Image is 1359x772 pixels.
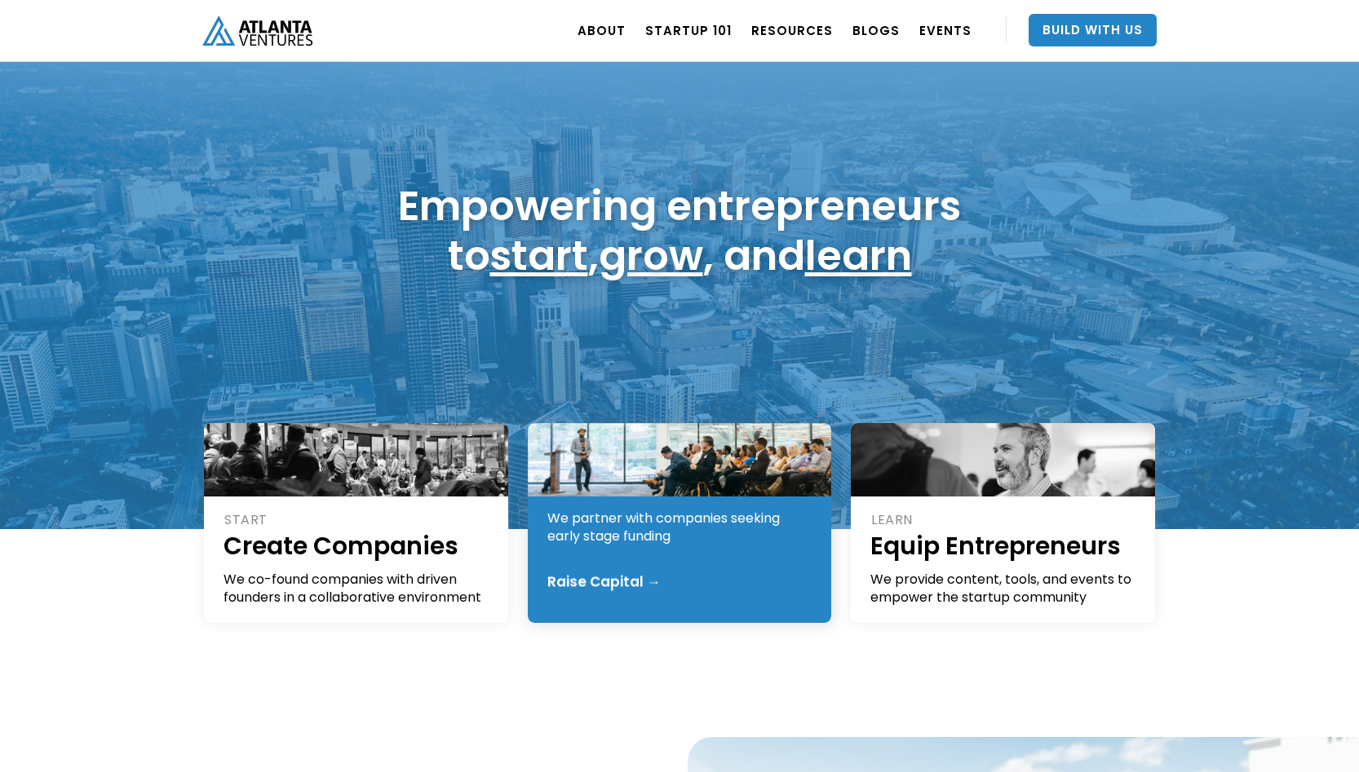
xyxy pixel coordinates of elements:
a: start [490,227,588,285]
div: We provide content, tools, and events to empower the startup community [870,571,1137,607]
a: BLOGS [852,7,900,53]
a: Startup 101 [645,7,732,53]
a: STARTCreate CompaniesWe co-found companies with driven founders in a collaborative environment [204,423,508,623]
h1: Equip Entrepreneurs [870,529,1137,562]
a: EVENTS [919,7,972,53]
h1: Fund Founders [547,468,814,501]
a: LEARNEquip EntrepreneursWe provide content, tools, and events to empower the startup community [851,423,1155,623]
div: Raise Capital → [547,573,661,589]
a: GROWFund FoundersWe partner with companies seeking early stage fundingRaise Capital → [528,423,832,623]
a: learn [805,227,912,285]
a: grow [599,227,703,285]
div: We co-found companies with driven founders in a collaborative environment [224,571,490,607]
div: LEARN [871,511,1137,529]
h1: Create Companies [224,529,490,562]
div: START [224,511,490,529]
a: Build With Us [1029,14,1157,46]
a: RESOURCES [751,7,833,53]
div: We partner with companies seeking early stage funding [547,510,814,545]
h1: Empowering entrepreneurs to , , and [398,181,961,280]
a: ABOUT [578,7,626,53]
